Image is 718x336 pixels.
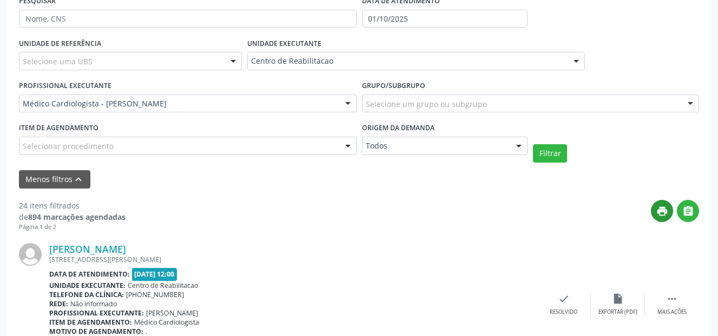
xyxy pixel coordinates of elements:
span: Centro de Reabilitacao [251,56,563,66]
i:  [682,205,694,217]
b: Telefone da clínica: [49,290,124,299]
div: Exportar (PDF) [598,308,637,316]
div: 24 itens filtrados [19,200,126,211]
i: insert_drive_file [612,293,624,305]
button:  [677,200,699,222]
img: img [19,243,42,266]
b: Profissional executante: [49,308,144,318]
span: Selecione um grupo ou subgrupo [366,98,487,110]
span: . [146,327,147,336]
input: Nome, CNS [19,10,357,28]
span: Médico Cardiologista - [PERSON_NAME] [23,98,334,109]
strong: 894 marcações agendadas [28,212,126,222]
button: Filtrar [533,144,567,163]
b: Motivo de agendamento: [49,327,143,336]
i:  [666,293,678,305]
div: Página 1 de 2 [19,223,126,232]
div: [STREET_ADDRESS][PERSON_NAME] [49,255,537,264]
i: check [558,293,570,305]
label: Item de agendamento [19,120,98,137]
b: Unidade executante: [49,281,126,290]
b: Data de atendimento: [49,270,130,279]
span: Selecione uma UBS [23,56,93,67]
span: Selecionar procedimento [23,140,114,152]
div: de [19,211,126,223]
i: print [656,205,668,217]
a: [PERSON_NAME] [49,243,126,255]
button: print [651,200,673,222]
label: UNIDADE DE REFERÊNCIA [19,35,101,52]
span: [DATE] 12:00 [132,268,177,280]
div: Resolvido [550,308,577,316]
span: Todos [366,140,506,151]
label: Origem da demanda [362,120,434,137]
span: Médico Cardiologista [134,318,199,327]
button: Menos filtroskeyboard_arrow_up [19,170,90,189]
label: Grupo/Subgrupo [362,78,425,95]
label: UNIDADE EXECUTANTE [247,35,321,52]
b: Rede: [49,299,68,308]
div: Mais ações [657,308,687,316]
input: Selecione um intervalo [362,10,528,28]
span: Centro de Reabilitacao [128,281,198,290]
i: keyboard_arrow_up [73,173,84,185]
span: [PERSON_NAME] [146,308,198,318]
span: Não informado [70,299,117,308]
span: [PHONE_NUMBER] [126,290,184,299]
label: PROFISSIONAL EXECUTANTE [19,78,111,95]
b: Item de agendamento: [49,318,132,327]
